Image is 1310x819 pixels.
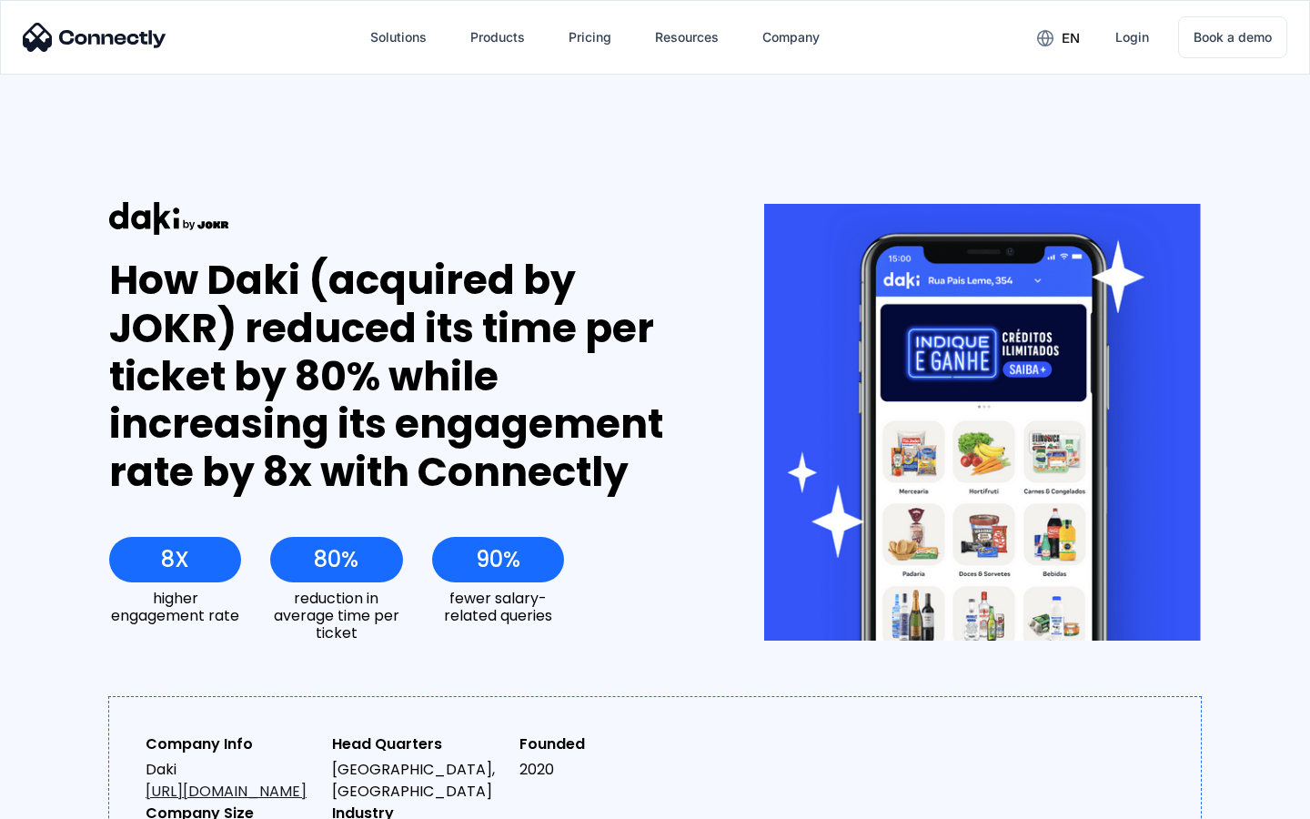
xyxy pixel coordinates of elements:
div: 90% [476,547,520,572]
div: Resources [640,15,733,59]
a: Pricing [554,15,626,59]
div: 80% [314,547,358,572]
div: reduction in average time per ticket [270,590,402,642]
a: [URL][DOMAIN_NAME] [146,781,307,802]
div: [GEOGRAPHIC_DATA], [GEOGRAPHIC_DATA] [332,759,504,803]
div: How Daki (acquired by JOKR) reduced its time per ticket by 80% while increasing its engagement ra... [109,257,698,497]
div: Login [1115,25,1149,50]
div: Company [748,15,834,59]
div: en [1023,24,1093,51]
div: higher engagement rate [109,590,241,624]
div: 2020 [519,759,691,781]
div: Products [456,15,539,59]
div: Company [762,25,820,50]
div: Products [470,25,525,50]
div: Pricing [569,25,611,50]
div: fewer salary-related queries [432,590,564,624]
aside: Language selected: English [18,787,109,813]
div: Founded [519,733,691,755]
div: 8X [161,547,189,572]
div: Solutions [356,15,441,59]
a: Login [1101,15,1164,59]
a: Book a demo [1178,16,1287,58]
div: Solutions [370,25,427,50]
div: Daki [146,759,317,803]
div: Company Info [146,733,317,755]
ul: Language list [36,787,109,813]
div: en [1062,25,1080,51]
div: Head Quarters [332,733,504,755]
img: Connectly Logo [23,23,166,52]
div: Resources [655,25,719,50]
